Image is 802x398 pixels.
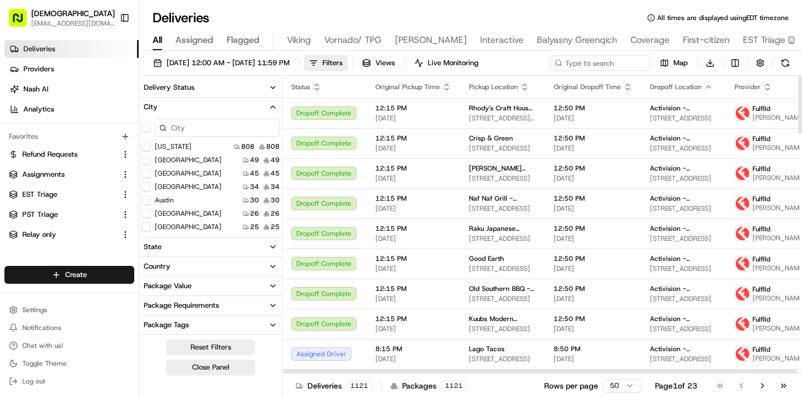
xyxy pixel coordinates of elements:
span: [STREET_ADDRESS] [650,234,717,243]
input: City [155,119,280,137]
span: Log out [22,377,45,386]
span: Refund Requests [22,149,77,159]
a: EST Triage [9,190,116,200]
span: Lago Tacos [469,344,505,353]
label: [GEOGRAPHIC_DATA] [155,222,222,231]
span: [STREET_ADDRESS] [469,234,536,243]
button: City [139,98,282,117]
div: Packages [390,380,467,391]
span: [PERSON_NAME] [35,173,90,182]
span: Vornado/ TPG [324,33,382,47]
label: [GEOGRAPHIC_DATA] [155,156,222,164]
span: [STREET_ADDRESS][US_STATE] [469,114,536,123]
span: [DATE] [375,174,451,183]
a: Relay only [9,230,116,240]
span: 12:50 PM [554,284,632,293]
span: EST Triage [743,33,785,47]
span: 49 [271,156,280,164]
span: [DATE] [554,204,632,213]
span: Settings [22,305,47,314]
span: API Documentation [105,219,179,230]
div: 1121 [441,381,467,391]
span: 45 [250,169,259,178]
span: [STREET_ADDRESS] [650,204,717,213]
button: See all [173,143,203,156]
img: profile_Fulflld_OnFleet_Thistle_SF.png [735,317,750,331]
span: 34 [250,182,259,191]
div: Favorites [4,128,134,145]
button: Create [4,266,134,284]
span: Assigned [175,33,213,47]
button: Map [655,55,693,71]
span: Raku Japanese Restaurant [469,224,536,233]
button: Relay only [4,226,134,244]
span: [STREET_ADDRESS] [469,294,536,303]
span: Fulflld [752,225,770,234]
button: State [139,237,282,256]
span: 12:15 PM [375,314,451,323]
div: Page 1 of 23 [655,380,697,391]
span: [DATE] [375,204,451,213]
div: We're available if you need us! [50,118,153,127]
span: Dropoff Location [650,82,702,91]
div: Package Requirements [144,300,219,310]
span: Old Southern BBQ - 44th & [GEOGRAPHIC_DATA] [469,284,536,293]
span: Balyasny Greenqich [537,33,617,47]
span: 26 [250,209,259,218]
a: Assignments [9,169,116,179]
span: Analytics [23,104,54,114]
span: • [92,173,96,182]
span: Activision - [GEOGRAPHIC_DATA] [650,284,717,293]
span: 25 [250,222,259,231]
label: [US_STATE] [155,142,192,151]
span: Pylon [111,246,135,255]
span: [DATE] [554,144,632,153]
span: 12:15 PM [375,254,451,263]
span: Providers [23,64,54,74]
span: 34 [271,182,280,191]
span: Activision - [GEOGRAPHIC_DATA] [650,254,717,263]
button: [DEMOGRAPHIC_DATA] [31,8,115,19]
span: EST Triage [22,190,57,200]
button: Views [357,55,400,71]
div: Package Tags [144,320,189,330]
button: Package Tags [139,316,282,334]
img: profile_Fulflld_OnFleet_Thistle_SF.png [735,106,750,120]
span: Fulflld [752,104,770,113]
span: [STREET_ADDRESS] [650,264,717,273]
span: [DATE] [375,355,451,363]
div: Deliveries [296,380,372,391]
span: [EMAIL_ADDRESS][DOMAIN_NAME] [31,19,115,28]
span: First-citizen [683,33,730,47]
input: Clear [29,72,184,84]
span: [STREET_ADDRESS] [650,114,717,123]
span: Viking [287,33,311,47]
span: [DATE] 12:00 AM - [DATE] 11:59 PM [167,58,290,68]
span: Views [375,58,395,68]
div: City [144,102,158,112]
span: Activision - [GEOGRAPHIC_DATA] [650,224,717,233]
span: [STREET_ADDRESS] [650,144,717,153]
span: Live Monitoring [428,58,478,68]
span: 8:50 PM [554,344,632,353]
span: Rhody's Craft House and Grill [469,104,536,113]
button: Reset Filters [166,339,255,355]
div: Country [144,261,170,271]
p: Rows per page [544,380,598,391]
span: [DATE] [554,264,632,273]
span: [STREET_ADDRESS] [469,324,536,333]
img: profile_Fulflld_OnFleet_Thistle_SF.png [735,347,750,361]
span: Relay only [22,230,56,240]
span: Create [65,270,87,280]
button: Assignments [4,166,134,183]
span: Original Dropoff Time [554,82,621,91]
span: 12:50 PM [554,314,632,323]
label: Austin [155,196,174,205]
span: 49 [250,156,259,164]
label: [GEOGRAPHIC_DATA] [155,182,222,191]
span: Toggle Theme [22,359,67,368]
img: 1736555255976-a54dd68f-1ca7-489b-9aae-adbdc363a1c4 [11,106,31,127]
button: Close Panel [166,360,255,375]
span: Knowledge Base [22,219,85,230]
